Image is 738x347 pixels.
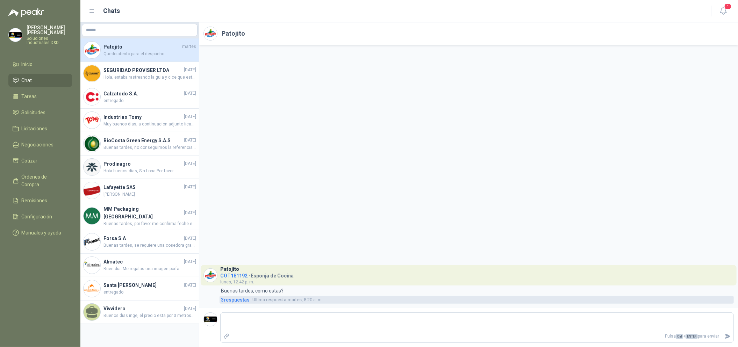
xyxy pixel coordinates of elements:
a: Company LogoForsa S.A[DATE]Buenas tardes, se requiere una cosedora grande, Idustrial, pienso que ... [80,230,199,254]
span: [DATE] [184,210,196,216]
a: Company LogoIndustrias Tomy[DATE]Muy buenos dias, a continuacion adjunto ficah tecnica el certifi... [80,109,199,132]
img: Company Logo [84,257,100,274]
img: Company Logo [204,313,217,326]
span: ENTER [686,334,698,339]
a: Vivvidero[DATE]Buenos dias inge, el precio esta por 3 metros.. [80,301,199,324]
a: Company LogoAlmatec[DATE]Buen día. Me regalas una imagen porfa [80,254,199,277]
a: Negociaciones [8,138,72,151]
span: entregado [103,97,196,104]
span: martes [182,43,196,50]
h4: Industrias Tomy [103,113,182,121]
img: Logo peakr [8,8,44,17]
img: Company Logo [84,65,100,82]
span: [DATE] [184,160,196,167]
span: Configuración [22,213,52,221]
span: [DATE] [184,305,196,312]
h4: Forsa S.A [103,234,182,242]
span: [DATE] [184,90,196,97]
img: Company Logo [204,269,217,282]
img: Company Logo [84,182,100,199]
a: Órdenes de Compra [8,170,72,191]
span: [PERSON_NAME] [103,191,196,198]
a: Company LogoSEGURIDAD PROVISER LTDA[DATE]Hola, estaba rastreando la guia y dice que esta en reparto [80,62,199,85]
a: Chat [8,74,72,87]
span: [DATE] [184,184,196,190]
button: Enviar [722,330,733,342]
h4: Lafayette SAS [103,183,182,191]
a: Remisiones [8,194,72,207]
a: Manuales y ayuda [8,226,72,239]
h4: Almatec [103,258,182,266]
span: Licitaciones [22,125,48,132]
span: Hola buenos días, Sin Lona Por favor [103,168,196,174]
span: [DATE] [184,67,196,73]
span: Buenas tardes, se requiere una cosedora grande, Idustrial, pienso que la cotizada no es lo que ne... [103,242,196,249]
label: Adjuntar archivos [221,330,232,342]
span: [DATE] [184,282,196,289]
span: [DATE] [184,259,196,265]
span: Órdenes de Compra [22,173,65,188]
img: Company Logo [84,233,100,250]
span: [DATE] [184,235,196,242]
img: Company Logo [84,42,100,58]
h4: BioCosta Green Energy S.A.S [103,137,182,144]
span: Solicitudes [22,109,46,116]
h4: - Esponja de Cocina [220,271,294,278]
p: Soluciones Industriales D&D [27,36,72,45]
a: Company LogoProdinagro[DATE]Hola buenos días, Sin Lona Por favor [80,156,199,179]
a: Solicitudes [8,106,72,119]
h4: Patojito [103,43,181,51]
span: Ctrl [676,334,683,339]
img: Company Logo [84,208,100,224]
span: Remisiones [22,197,48,204]
span: Manuales y ayuda [22,229,62,237]
button: 1 [717,5,730,17]
img: Company Logo [204,27,217,40]
h4: SEGURIDAD PROVISER LTDA [103,66,182,74]
a: Licitaciones [8,122,72,135]
span: [DATE] [184,114,196,120]
p: Buenas tardes, como estas? [221,287,284,295]
h4: MM Packaging [GEOGRAPHIC_DATA] [103,205,182,221]
h2: Patojito [222,29,245,38]
span: lunes, 12:42 p. m. [220,280,254,284]
span: 3 respuesta s [221,296,250,304]
span: Negociaciones [22,141,54,149]
a: Company LogoMM Packaging [GEOGRAPHIC_DATA][DATE]Buenas tardes, por favor me confirma feche estima... [80,202,199,230]
span: 1 [724,3,732,10]
span: Ultima respuesta [252,296,286,303]
span: Buen día. Me regalas una imagen porfa [103,266,196,272]
a: Company LogoCalzatodo S.A.[DATE]entregado [80,85,199,109]
h4: Prodinagro [103,160,182,168]
span: Cotizar [22,157,38,165]
img: Company Logo [84,280,100,297]
span: Quedo atento para el despacho [103,51,196,57]
img: Company Logo [84,159,100,175]
a: Configuración [8,210,72,223]
h4: Santa [PERSON_NAME] [103,281,182,289]
span: entregado [103,289,196,296]
span: [DATE] [184,137,196,144]
img: Company Logo [84,135,100,152]
span: Buenas tardes, por favor me confirma feche estimada del llegada del equipo. gracias. [103,221,196,227]
p: Pulsa + para enviar [232,330,722,342]
h1: Chats [103,6,120,16]
a: Company LogoLafayette SAS[DATE][PERSON_NAME] [80,179,199,202]
a: Tareas [8,90,72,103]
img: Company Logo [84,88,100,105]
span: Tareas [22,93,37,100]
h4: Calzatodo S.A. [103,90,182,97]
span: COT181192 [220,273,248,279]
a: Company LogoSanta [PERSON_NAME][DATE]entregado [80,277,199,301]
a: Cotizar [8,154,72,167]
img: Company Logo [9,28,22,42]
a: 3respuestasUltima respuestamartes, 8:20 a. m. [220,296,734,304]
span: Buenas tardes, no conseguimos la referencia de la pulidora adjunto foto de herramienta. Por favor... [103,144,196,151]
h3: Patojito [220,267,239,271]
a: Company LogoPatojitomartesQuedo atento para el despacho [80,38,199,62]
a: Inicio [8,58,72,71]
span: Inicio [22,60,33,68]
a: Company LogoBioCosta Green Energy S.A.S[DATE]Buenas tardes, no conseguimos la referencia de la pu... [80,132,199,156]
span: Chat [22,77,32,84]
p: [PERSON_NAME] [PERSON_NAME] [27,25,72,35]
